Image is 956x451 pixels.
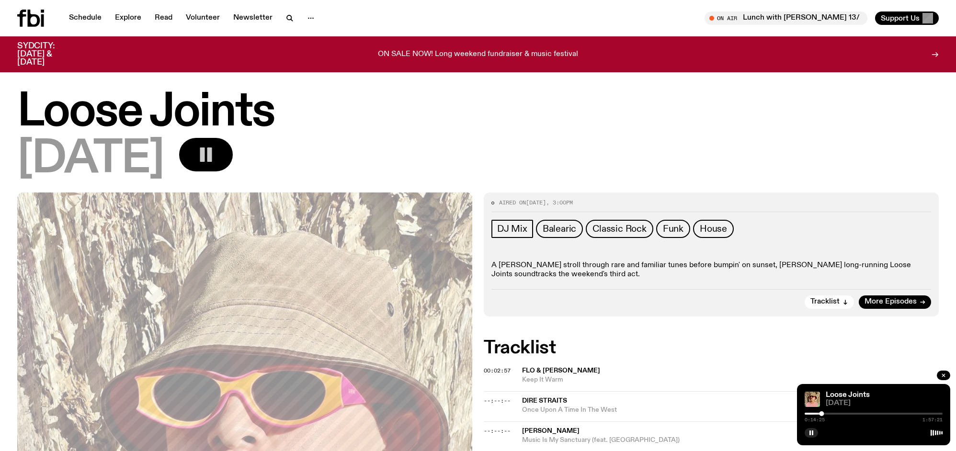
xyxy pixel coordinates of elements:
span: 00:02:57 [484,367,511,374]
a: Explore [109,11,147,25]
span: --:--:-- [484,397,511,405]
button: On AirLunch with [PERSON_NAME] 13/09 [705,11,867,25]
a: More Episodes [859,295,931,309]
span: [DATE] [526,199,546,206]
span: --:--:-- [484,427,511,435]
p: ON SALE NOW! Long weekend fundraiser & music festival [378,50,578,59]
a: Balearic [536,220,583,238]
span: [DATE] [17,138,164,181]
span: More Episodes [865,298,917,305]
a: House [693,220,734,238]
a: Newsletter [228,11,278,25]
span: Music Is My Sanctuary (feat. [GEOGRAPHIC_DATA]) [522,436,939,445]
span: Support Us [881,14,920,23]
h1: Loose Joints [17,91,939,134]
span: [DATE] [826,400,943,407]
span: Keep It Warm [522,375,939,384]
a: Classic Rock [586,220,653,238]
button: Tracklist [805,295,854,309]
a: Loose Joints [826,391,870,399]
span: Dire Straits [522,397,567,404]
span: House [700,224,727,234]
span: Flo & [PERSON_NAME] [522,367,600,374]
span: [PERSON_NAME] [522,428,580,434]
span: Classic Rock [592,224,647,234]
a: Funk [656,220,690,238]
p: A [PERSON_NAME] stroll through rare and familiar tunes before bumpin' on sunset, [PERSON_NAME] lo... [491,261,931,279]
span: , 3:00pm [546,199,573,206]
span: Tracklist [810,298,840,305]
span: Balearic [543,224,576,234]
a: DJ Mix [491,220,533,238]
a: Read [149,11,178,25]
a: Schedule [63,11,107,25]
button: 00:02:57 [484,368,511,373]
span: 1:57:21 [922,417,943,422]
img: Tyson stands in front of a paperbark tree wearing orange sunglasses, a suede bucket hat and a pin... [805,392,820,407]
a: Volunteer [180,11,226,25]
span: Funk [663,224,683,234]
span: DJ Mix [497,224,527,234]
h2: Tracklist [484,339,939,357]
button: Support Us [875,11,939,25]
span: Aired on [499,199,526,206]
h3: SYDCITY: [DATE] & [DATE] [17,42,79,67]
span: 0:14:25 [805,417,825,422]
span: Once Upon A Time In The West [522,406,939,415]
